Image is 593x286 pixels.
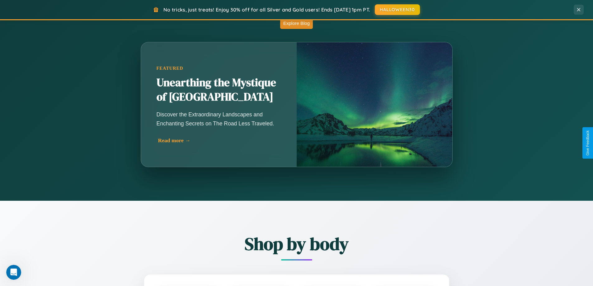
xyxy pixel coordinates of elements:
[110,232,483,256] h2: Shop by body
[163,7,370,13] span: No tricks, just treats! Enjoy 30% off for all Silver and Gold users! Ends [DATE] 1pm PT.
[157,110,281,128] p: Discover the Extraordinary Landscapes and Enchanting Secrets on The Road Less Traveled.
[157,66,281,71] div: Featured
[586,130,590,156] div: Give Feedback
[6,265,21,280] iframe: Intercom live chat
[280,17,313,29] button: Explore Blog
[157,76,281,104] h2: Unearthing the Mystique of [GEOGRAPHIC_DATA]
[158,137,283,144] div: Read more →
[375,4,420,15] button: HALLOWEEN30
